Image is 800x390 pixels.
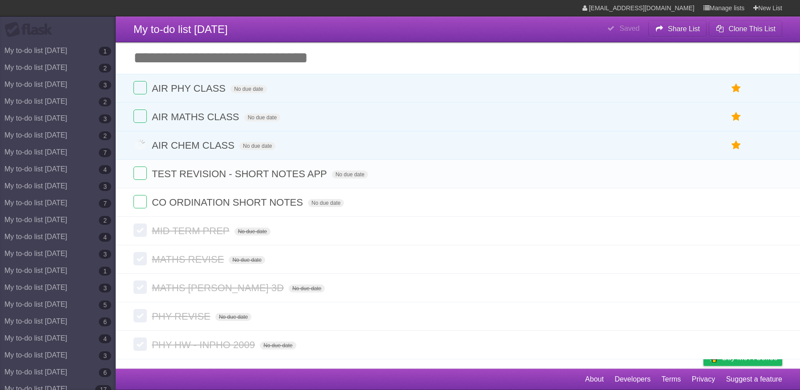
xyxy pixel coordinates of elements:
span: AIR PHY CLASS [152,83,228,94]
label: Done [133,138,147,151]
span: No due date [229,256,265,264]
b: Clone This List [728,25,776,32]
a: Suggest a feature [726,371,782,388]
b: 3 [99,81,111,89]
span: PHY HW - INPHO 2009 [152,339,257,350]
label: Done [133,252,147,265]
label: Star task [728,138,745,153]
b: 3 [99,182,111,191]
b: 3 [99,351,111,360]
label: Done [133,110,147,123]
label: Done [133,223,147,237]
span: Buy me a coffee [722,350,778,366]
span: My to-do list [DATE] [133,23,228,35]
a: Terms [662,371,681,388]
a: Privacy [692,371,715,388]
span: MATHS [PERSON_NAME] 3D [152,282,286,293]
span: No due date [234,227,271,236]
label: Star task [728,81,745,96]
b: 3 [99,114,111,123]
b: 1 [99,267,111,276]
b: 2 [99,97,111,106]
b: 1 [99,47,111,56]
button: Share List [648,21,707,37]
span: TEST REVISION - SHORT NOTES APP [152,168,329,179]
span: CO ORDINATION SHORT NOTES [152,197,305,208]
span: MID TERM PREP [152,225,231,236]
b: Saved [619,24,639,32]
b: 4 [99,334,111,343]
b: 4 [99,165,111,174]
label: Done [133,280,147,294]
label: Done [133,195,147,208]
b: 6 [99,368,111,377]
span: No due date [239,142,275,150]
b: 7 [99,199,111,208]
label: Done [133,167,147,180]
b: 3 [99,284,111,292]
span: No due date [230,85,267,93]
b: 2 [99,216,111,225]
span: AIR MATHS CLASS [152,111,241,122]
b: 4 [99,233,111,242]
span: MATHS REVISE [152,254,226,265]
b: 5 [99,301,111,309]
div: Flask [4,22,58,38]
b: 7 [99,148,111,157]
button: Clone This List [709,21,782,37]
span: No due date [260,341,296,349]
b: 3 [99,250,111,259]
label: Done [133,337,147,351]
a: About [585,371,604,388]
b: Share List [668,25,700,32]
a: Developers [614,371,651,388]
span: No due date [332,171,368,179]
label: Done [133,81,147,94]
span: AIR CHEM CLASS [152,140,237,151]
b: 2 [99,131,111,140]
span: No due date [289,284,325,292]
b: 2 [99,64,111,73]
label: Star task [728,110,745,124]
span: PHY REVISE [152,311,213,322]
span: No due date [215,313,251,321]
label: Done [133,309,147,322]
span: No due date [308,199,344,207]
b: 6 [99,317,111,326]
span: No due date [244,114,280,122]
